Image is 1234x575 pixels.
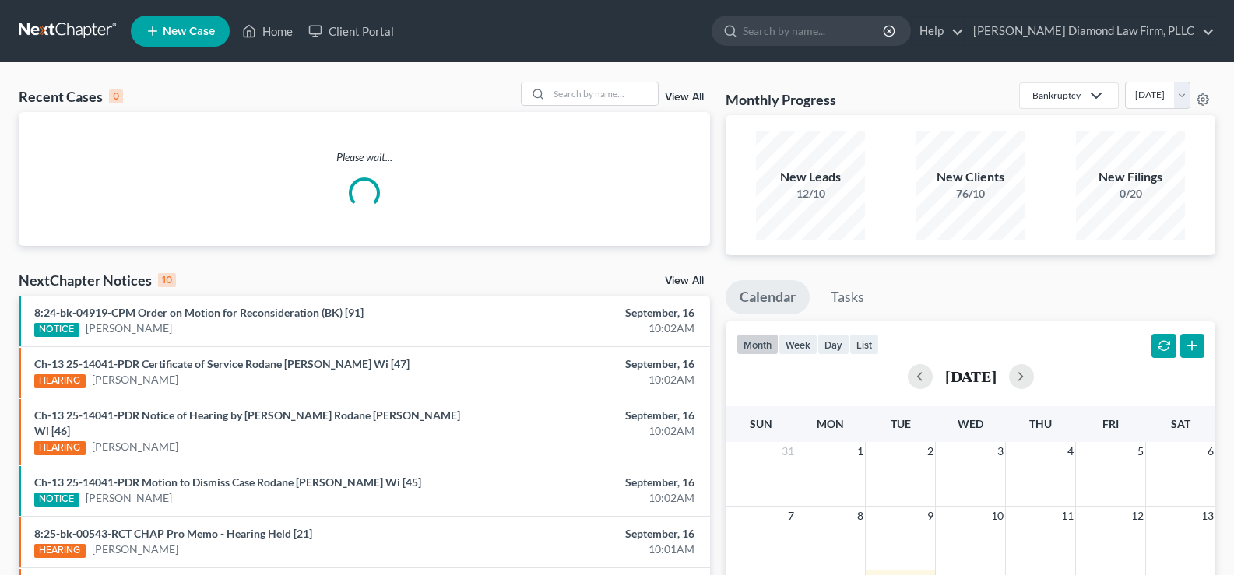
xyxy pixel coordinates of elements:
a: Ch-13 25-14041-PDR Certificate of Service Rodane [PERSON_NAME] Wi [47] [34,357,410,370]
span: 6 [1206,442,1215,461]
span: 1 [856,442,865,461]
span: 31 [780,442,796,461]
a: Ch-13 25-14041-PDR Motion to Dismiss Case Rodane [PERSON_NAME] Wi [45] [34,475,421,489]
a: 8:24-bk-04919-CPM Order on Motion for Reconsideration (BK) [91] [34,306,364,319]
a: Calendar [726,280,810,314]
span: Sat [1171,417,1190,430]
span: Sun [750,417,772,430]
div: 10 [158,273,176,287]
a: Tasks [817,280,878,314]
h2: [DATE] [945,368,997,384]
span: 11 [1060,507,1075,525]
a: [PERSON_NAME] [92,542,178,557]
span: New Case [163,26,215,37]
span: 8 [856,507,865,525]
div: HEARING [34,374,86,388]
div: NOTICE [34,323,79,337]
span: Wed [958,417,983,430]
a: Help [912,17,964,45]
a: Home [234,17,301,45]
div: New Clients [916,168,1025,186]
button: list [849,334,879,355]
div: 10:02AM [485,490,694,506]
input: Search by name... [549,82,658,105]
div: New Filings [1076,168,1185,186]
div: 12/10 [756,186,865,202]
div: 0 [109,89,123,103]
a: Client Portal [301,17,402,45]
div: Bankruptcy [1032,89,1081,102]
span: 9 [926,507,935,525]
span: 10 [990,507,1005,525]
a: View All [665,92,704,103]
div: Recent Cases [19,87,123,106]
button: day [817,334,849,355]
span: 7 [786,507,796,525]
a: [PERSON_NAME] [92,372,178,387]
span: Mon [817,417,844,430]
div: HEARING [34,544,86,558]
p: Please wait... [19,149,710,165]
div: September, 16 [485,408,694,423]
h3: Monthly Progress [726,90,836,109]
span: 2 [926,442,935,461]
span: 3 [996,442,1005,461]
a: 8:25-bk-00543-RCT CHAP Pro Memo - Hearing Held [21] [34,527,312,540]
span: Fri [1102,417,1119,430]
span: 12 [1130,507,1145,525]
div: 10:02AM [485,372,694,387]
span: 5 [1136,442,1145,461]
div: September, 16 [485,475,694,490]
div: 10:01AM [485,542,694,557]
span: Thu [1029,417,1052,430]
div: September, 16 [485,305,694,321]
div: HEARING [34,441,86,455]
input: Search by name... [743,16,885,45]
a: View All [665,275,704,286]
div: September, 16 [485,526,694,542]
div: September, 16 [485,356,694,372]
a: [PERSON_NAME] [86,321,172,336]
span: 4 [1066,442,1075,461]
a: [PERSON_NAME] [92,439,178,454]
button: week [779,334,817,355]
div: NextChapter Notices [19,271,176,289]
div: 10:02AM [485,321,694,336]
span: Tue [891,417,911,430]
div: 10:02AM [485,423,694,439]
a: [PERSON_NAME] Diamond Law Firm, PLLC [965,17,1215,45]
div: New Leads [756,168,865,186]
a: Ch-13 25-14041-PDR Notice of Hearing by [PERSON_NAME] Rodane [PERSON_NAME] Wi [46] [34,408,460,437]
a: [PERSON_NAME] [86,490,172,506]
div: 76/10 [916,186,1025,202]
span: 13 [1200,507,1215,525]
button: month [737,334,779,355]
div: 0/20 [1076,186,1185,202]
div: NOTICE [34,493,79,507]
